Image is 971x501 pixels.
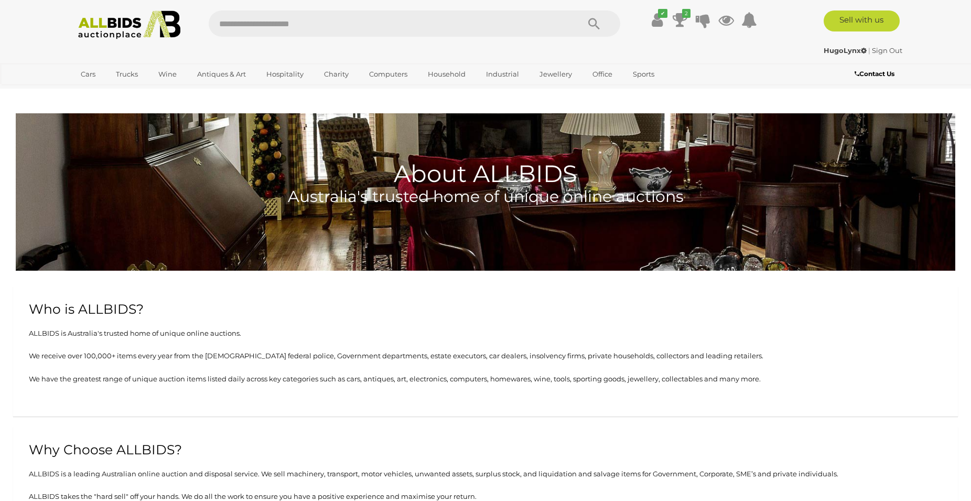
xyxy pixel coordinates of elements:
a: HugoLynx [824,46,868,55]
a: Jewellery [533,66,579,83]
strong: HugoLynx [824,46,867,55]
i: 2 [682,9,691,18]
a: Household [421,66,472,83]
img: Allbids.com.au [72,10,186,39]
a: Cars [74,66,102,83]
a: Trucks [109,66,145,83]
a: ✔ [649,10,665,29]
h2: Who is ALLBIDS? [29,302,942,317]
a: Sign Out [872,46,902,55]
a: Hospitality [260,66,310,83]
a: Contact Us [855,68,897,80]
a: Computers [362,66,414,83]
i: ✔ [658,9,667,18]
a: Industrial [479,66,526,83]
a: [GEOGRAPHIC_DATA] [74,83,162,100]
h1: About ALLBIDS [16,113,955,187]
button: Search [568,10,620,37]
p: ALLBIDS is a leading Australian online auction and disposal service. We sell machinery, transport... [18,468,953,480]
a: Sports [626,66,661,83]
p: We have the greatest range of unique auction items listed daily across key categories such as car... [18,373,953,385]
h4: Australia's trusted home of unique online auctions [16,188,955,205]
h2: Why Choose ALLBIDS? [29,443,942,457]
a: Office [586,66,619,83]
a: Antiques & Art [190,66,253,83]
p: ALLBIDS is Australia's trusted home of unique online auctions. [18,327,953,339]
p: We receive over 100,000+ items every year from the [DEMOGRAPHIC_DATA] federal police, Government ... [18,350,953,362]
a: Wine [152,66,184,83]
span: | [868,46,870,55]
a: Charity [317,66,355,83]
a: Sell with us [824,10,900,31]
b: Contact Us [855,70,894,78]
a: 2 [672,10,688,29]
